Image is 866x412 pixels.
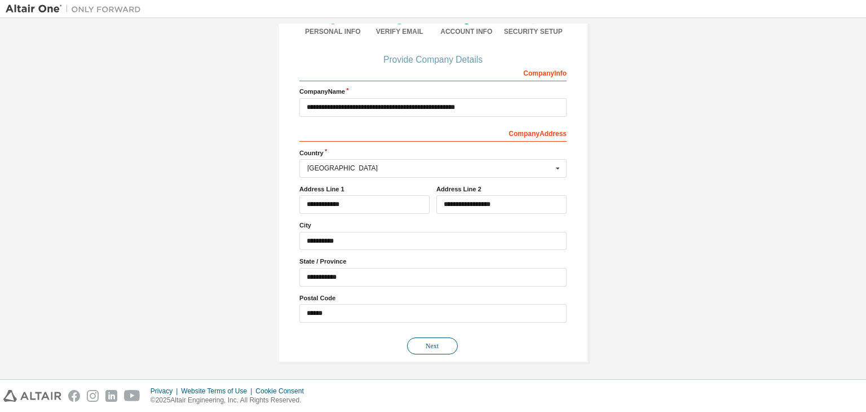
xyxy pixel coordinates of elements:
[299,87,567,96] label: Company Name
[299,148,567,157] label: Country
[299,221,567,230] label: City
[124,390,140,402] img: youtube.svg
[299,63,567,81] div: Company Info
[255,387,310,396] div: Cookie Consent
[436,185,567,194] label: Address Line 2
[6,3,147,15] img: Altair One
[68,390,80,402] img: facebook.svg
[500,27,567,36] div: Security Setup
[366,27,434,36] div: Verify Email
[299,185,430,194] label: Address Line 1
[181,387,255,396] div: Website Terms of Use
[299,56,567,63] div: Provide Company Details
[151,387,181,396] div: Privacy
[307,165,553,172] div: [GEOGRAPHIC_DATA]
[3,390,61,402] img: altair_logo.svg
[87,390,99,402] img: instagram.svg
[299,293,567,303] label: Postal Code
[299,27,366,36] div: Personal Info
[151,396,311,405] p: © 2025 Altair Engineering, Inc. All Rights Reserved.
[299,257,567,266] label: State / Province
[433,27,500,36] div: Account Info
[299,124,567,142] div: Company Address
[407,338,458,354] button: Next
[105,390,117,402] img: linkedin.svg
